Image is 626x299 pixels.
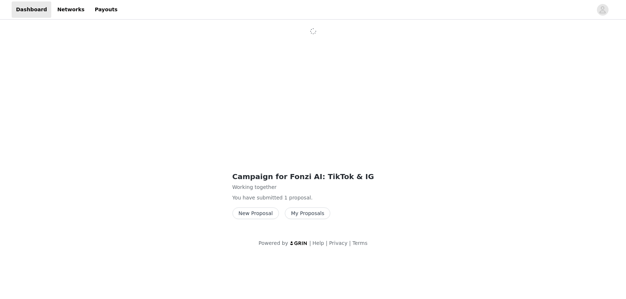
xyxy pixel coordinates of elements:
a: Privacy [329,240,348,246]
button: My Proposals [285,207,331,219]
div: avatar [599,4,606,16]
span: Powered by [259,240,288,246]
a: Dashboard [12,1,51,18]
span: | [326,240,327,246]
a: Networks [53,1,89,18]
a: Payouts [90,1,122,18]
h2: Campaign for Fonzi AI: TikTok & IG [232,171,394,182]
button: New Proposal [232,207,279,219]
p: You have submitted 1 proposal . [232,194,394,202]
p: Working together [232,183,394,191]
span: | [309,240,311,246]
a: Help [312,240,324,246]
img: logo [290,241,308,246]
span: | [349,240,351,246]
a: Terms [352,240,367,246]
